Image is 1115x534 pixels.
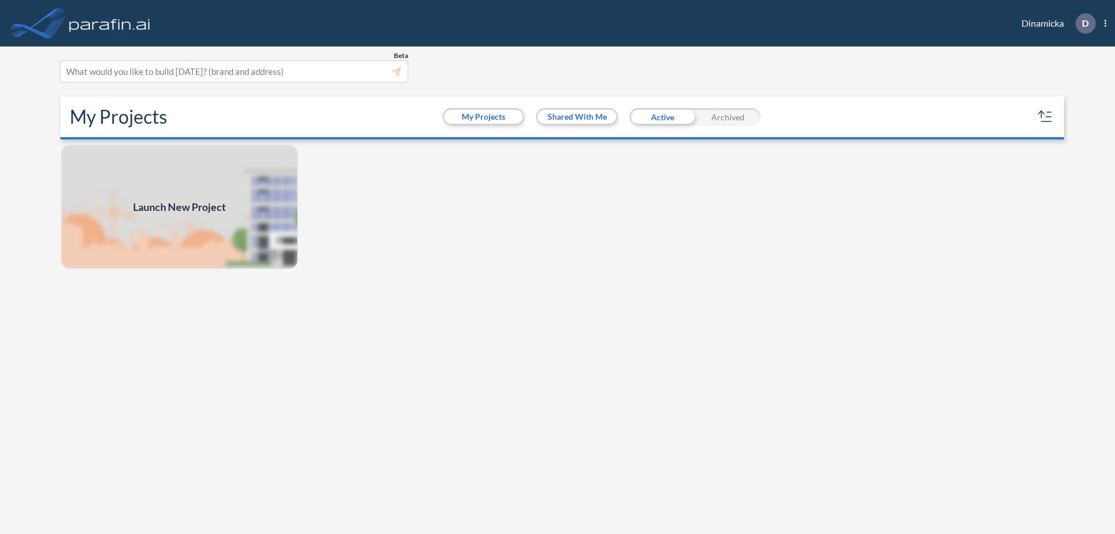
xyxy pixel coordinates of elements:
[133,199,226,215] span: Launch New Project
[695,108,761,126] div: Archived
[1082,18,1089,28] p: D
[444,110,523,124] button: My Projects
[70,106,167,128] h2: My Projects
[67,12,153,35] img: logo
[1004,13,1106,34] div: Dinamicka
[630,108,695,126] div: Active
[60,144,298,270] a: Launch New Project
[538,110,616,124] button: Shared With Me
[394,51,408,60] span: Beta
[1036,107,1055,126] button: sort
[60,144,298,270] img: add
